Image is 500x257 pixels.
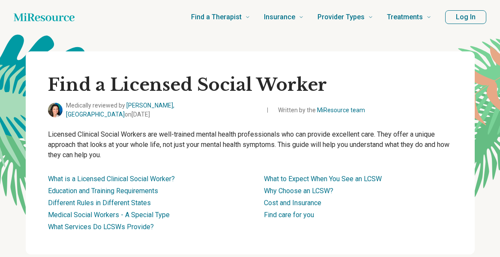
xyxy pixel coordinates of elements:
[445,10,486,24] button: Log In
[125,111,150,118] span: on [DATE]
[48,223,154,231] a: What Services Do LCSWs Provide?
[387,11,423,23] span: Treatments
[191,11,242,23] span: Find a Therapist
[48,211,170,219] a: Medical Social Workers - A Special Type
[264,199,321,207] a: Cost and Insurance
[317,107,365,114] a: MiResource team
[48,129,452,160] p: Licensed Clinical Social Workers are well-trained mental health professionals who can provide exc...
[48,199,151,207] a: Different Rules in Different States
[48,175,175,183] a: What is a Licensed Clinical Social Worker?
[264,211,314,219] a: Find care for you
[278,106,365,115] span: Written by the
[264,11,295,23] span: Insurance
[317,11,365,23] span: Provider Types
[264,175,382,183] a: What to Expect When You See an LCSW
[66,101,259,119] span: Medically reviewed by
[48,74,452,96] h1: Find a Licensed Social Worker
[264,187,333,195] a: Why Choose an LCSW?
[14,9,75,26] a: Home page
[48,187,158,195] a: Education and Training Requirements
